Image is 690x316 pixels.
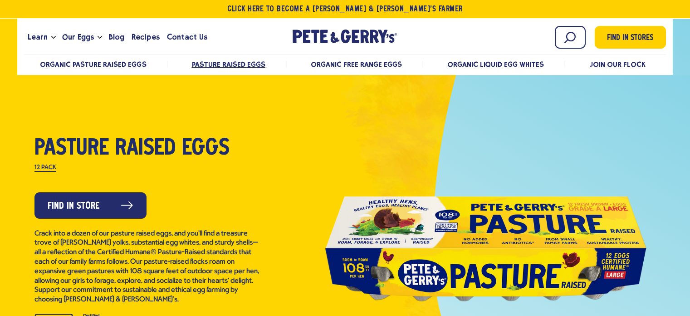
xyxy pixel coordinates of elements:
[447,60,544,69] a: Organic Liquid Egg Whites
[607,32,653,45] span: Find in Stores
[40,60,147,69] a: Organic Pasture Raised Eggs
[132,31,159,43] span: Recipes
[28,31,48,43] span: Learn
[311,60,402,69] a: Organic Free Range Eggs
[62,31,94,43] span: Our Eggs
[24,54,666,74] nav: desktop product menu
[34,165,56,172] label: 12 Pack
[108,31,124,43] span: Blog
[105,25,128,50] a: Blog
[589,60,646,69] a: Join Our Flock
[34,229,261,305] p: Crack into a dozen of our pasture raised eggs, and you’ll find a treasure trove of [PERSON_NAME] ...
[192,60,265,69] a: Pasture Raised Eggs
[59,25,98,50] a: Our Eggs
[555,26,586,49] input: Search
[595,26,666,49] a: Find in Stores
[34,192,147,219] a: Find in Store
[163,25,211,50] a: Contact Us
[48,199,100,213] span: Find in Store
[167,31,207,43] span: Contact Us
[24,25,51,50] a: Learn
[51,36,56,39] button: Open the dropdown menu for Learn
[128,25,163,50] a: Recipes
[34,137,261,161] h1: Pasture Raised Eggs
[98,36,102,39] button: Open the dropdown menu for Our Eggs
